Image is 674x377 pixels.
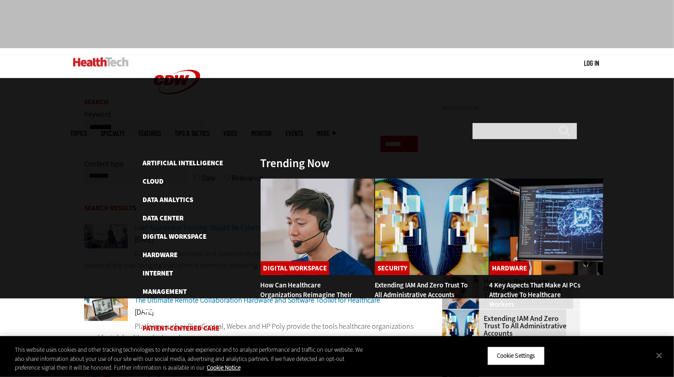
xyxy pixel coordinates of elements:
div: This website uses cookies and other tracking technologies to enhance user experience and to analy... [15,345,371,372]
div: User menu [584,58,599,68]
p: Platforms such as RingCentral, Webex and HP Poly provide the tools healthcare organizations need ... [84,321,418,344]
a: Artificial Intelligence [143,158,223,168]
a: Hardware [143,250,177,259]
img: Home [143,48,211,116]
a: Cloud [143,177,164,186]
a: How Can Healthcare Organizations Reimagine Their Contact Centers? [260,281,352,309]
img: patient on laptap doing a telehealth call with doctor [84,297,128,321]
a: Security [375,261,410,275]
a: Patient-Centered Care [143,324,219,333]
a: Hardware [490,261,529,275]
a: Log in [584,59,599,67]
a: Internet [143,269,173,278]
a: Digital Workspace [261,261,329,275]
button: Close [649,345,669,366]
img: Healthcare contact center [260,178,375,276]
a: Management [143,287,187,296]
img: Home [73,57,129,67]
a: Extending IAM and Zero Trust to All Administrative Accounts [375,281,468,299]
a: The Ultimate Remote Collaboration Hardware and Software Toolkit for Healthcare [135,295,380,305]
img: Desktop monitor with brain AI concept [489,178,604,276]
h3: Trending Now [260,158,330,169]
button: Cookie Settings [487,346,545,366]
a: Networking [143,305,184,315]
a: More information about your privacy [207,364,240,371]
a: 4 Key Aspects That Make AI PCs Attractive to Healthcare Workers [489,281,580,309]
a: Digital Workspace [143,232,206,241]
img: abstract image of woman with pixelated face [375,178,489,276]
a: Data Center [143,214,183,223]
a: Data Analytics [143,195,193,204]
